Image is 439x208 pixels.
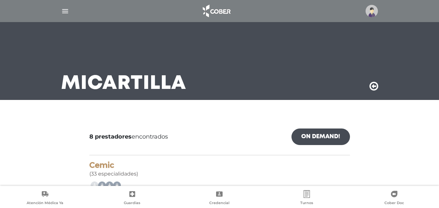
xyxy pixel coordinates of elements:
span: Guardias [124,201,140,206]
a: Guardias [89,190,176,207]
img: logo_cober_home-white.png [199,3,233,19]
div: (33 especialidades) [89,161,350,178]
b: 8 prestadores [89,133,132,140]
a: Credencial [176,190,263,207]
span: encontrados [89,132,168,141]
span: Cober Doc [384,201,404,206]
h3: Mi Cartilla [61,75,186,92]
img: Cober_menu-lines-white.svg [61,7,69,15]
h4: Cemic [89,161,350,170]
span: Turnos [300,201,313,206]
span: Credencial [209,201,229,206]
a: On Demand! [291,128,350,145]
a: Cober Doc [350,190,438,207]
img: profile-placeholder.svg [366,5,378,17]
a: Turnos [263,190,351,207]
a: Atención Médica Ya [1,190,89,207]
span: Atención Médica Ya [27,201,63,206]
